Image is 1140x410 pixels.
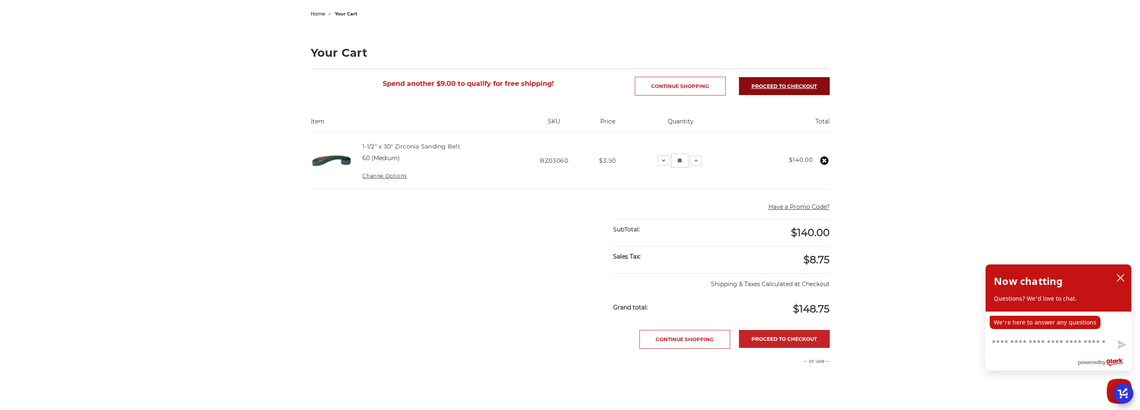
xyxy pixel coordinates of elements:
a: Proceed to checkout [739,330,830,348]
span: by [1100,357,1105,367]
span: BZ03060 [540,157,569,164]
span: $8.75 [803,254,830,266]
div: olark chatbox [985,264,1132,371]
span: $3.50 [599,157,616,164]
span: powered [1078,357,1099,367]
th: SKU [520,117,588,132]
strong: $140.00 [789,156,813,163]
button: Send message [1110,335,1131,355]
h2: Now chatting [994,273,1063,289]
th: Total [734,117,830,132]
p: Shipping & Taxes Calculated at Checkout [613,273,829,289]
div: SubTotal: [613,219,721,240]
button: close chatbox [1114,272,1127,284]
img: 1-1/2" x 30" Sanding Belt - Zirconia [311,140,352,181]
a: Continue Shopping [635,77,726,96]
span: $148.75 [793,303,830,315]
span: your cart [335,11,357,17]
th: Quantity [627,117,734,132]
a: Proceed to checkout [739,77,830,95]
a: Change Options [362,173,407,179]
a: home [311,11,325,17]
th: Item [311,117,521,132]
div: chat [985,312,1131,332]
th: Price [588,117,627,132]
iframe: PayPal-paypal [726,374,830,390]
dd: 60 (Medium) [362,154,400,163]
a: Continue Shopping [639,330,730,349]
button: Have a Promo Code? [768,203,830,211]
h1: Your Cart [311,47,830,58]
strong: Grand total: [613,304,648,311]
a: Powered by Olark [1078,355,1131,370]
span: $140.00 [791,226,830,239]
button: Close Chatbox [1107,379,1132,404]
a: 1-1/2" x 30" Zirconia Sanding Belt [362,143,460,150]
input: 1-1/2" x 30" Zirconia Sanding Belt Quantity: [671,153,688,168]
p: We're here to answer any questions [990,316,1100,329]
p: -- or use -- [726,357,830,365]
span: Spend another $9.00 to qualify for free shipping! [383,80,554,88]
strong: Sales Tax: [613,253,641,260]
p: Questions? We'd love to chat. [994,294,1123,303]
